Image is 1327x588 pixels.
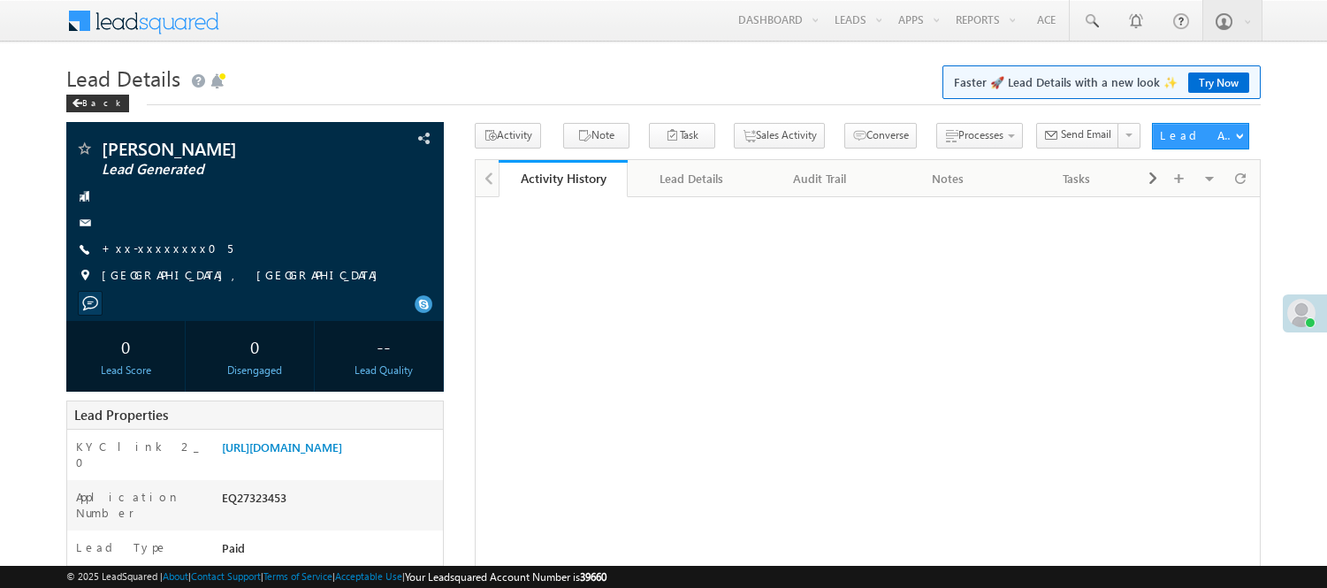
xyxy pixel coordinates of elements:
[66,94,138,109] a: Back
[899,168,997,189] div: Notes
[263,570,332,582] a: Terms of Service
[1036,123,1119,149] button: Send Email
[217,489,443,514] div: EQ27323453
[329,330,439,363] div: --
[71,330,180,363] div: 0
[102,161,336,179] span: Lead Generated
[76,489,203,521] label: Application Number
[102,241,233,256] a: +xx-xxxxxxxx05
[512,170,614,187] div: Activity History
[1013,160,1141,197] a: Tasks
[66,95,129,112] div: Back
[844,123,917,149] button: Converse
[222,439,342,454] a: [URL][DOMAIN_NAME]
[642,168,740,189] div: Lead Details
[756,160,884,197] a: Audit Trail
[405,570,606,584] span: Your Leadsquared Account Number is
[217,539,443,564] div: Paid
[71,363,180,378] div: Lead Score
[66,569,606,585] span: © 2025 LeadSquared | | | | |
[649,123,715,149] button: Task
[885,160,1013,197] a: Notes
[563,123,629,149] button: Note
[1160,127,1235,143] div: Lead Actions
[102,140,336,157] span: [PERSON_NAME]
[76,539,168,555] label: Lead Type
[1152,123,1249,149] button: Lead Actions
[1061,126,1111,142] span: Send Email
[958,128,1003,141] span: Processes
[954,73,1249,91] span: Faster 🚀 Lead Details with a new look ✨
[335,570,402,582] a: Acceptable Use
[163,570,188,582] a: About
[628,160,756,197] a: Lead Details
[770,168,868,189] div: Audit Trail
[936,123,1023,149] button: Processes
[734,123,825,149] button: Sales Activity
[475,123,541,149] button: Activity
[191,570,261,582] a: Contact Support
[1188,73,1249,93] a: Try Now
[200,363,309,378] div: Disengaged
[74,406,168,424] span: Lead Properties
[76,439,203,470] label: KYC link 2_0
[1027,168,1125,189] div: Tasks
[66,64,180,92] span: Lead Details
[200,330,309,363] div: 0
[580,570,606,584] span: 39660
[329,363,439,378] div: Lead Quality
[102,267,386,285] span: [GEOGRAPHIC_DATA], [GEOGRAPHIC_DATA]
[499,160,627,197] a: Activity History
